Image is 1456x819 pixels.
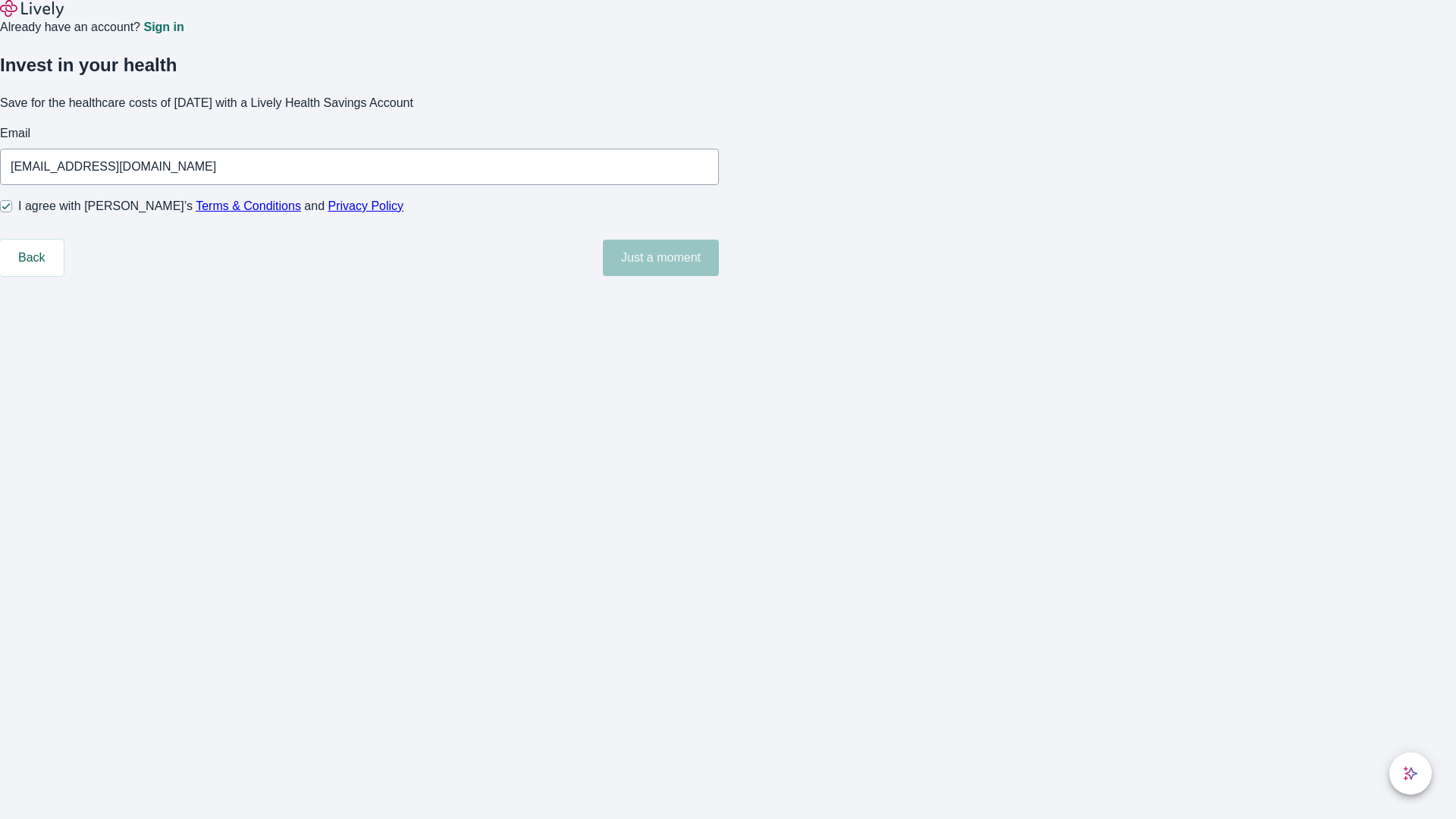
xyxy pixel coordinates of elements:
a: Sign in [143,21,184,33]
a: Privacy Policy [328,199,404,212]
svg: Lively AI Assistant [1403,766,1418,781]
button: chat [1389,752,1432,795]
a: Terms & Conditions [196,199,301,212]
span: I agree with [PERSON_NAME]’s and [18,197,403,215]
